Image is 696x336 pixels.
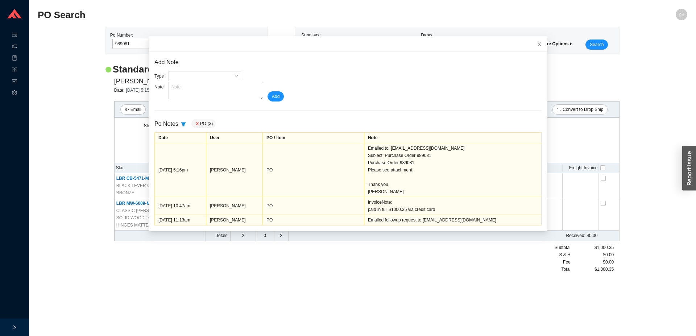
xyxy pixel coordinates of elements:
[364,132,541,143] td: Note
[38,9,525,21] h2: PO Search
[155,132,206,143] td: Date
[113,63,207,76] h2: Standard PO # 989081
[206,132,262,143] td: User
[572,266,614,273] div: $1,000.35
[155,215,206,225] td: [DATE] 11:13am
[194,121,200,126] button: close
[572,244,614,251] div: $1,000.35
[231,231,256,241] td: 2
[179,122,188,127] span: filter
[563,258,572,266] span: Fee :
[272,93,279,100] span: Add
[262,132,364,143] td: PO / Item
[561,266,572,273] span: Total:
[116,182,203,196] span: BLACK LEVER CISTERN HANDLE MATTE BRONZE
[12,30,17,41] span: credit-card
[679,9,684,20] span: ZE
[566,233,585,238] span: Received:
[585,40,608,50] button: Search
[125,107,129,112] span: send
[262,215,364,225] td: PO
[116,201,182,206] span: LBR MW-6009-MZ
[116,164,204,171] div: Sku
[419,32,539,50] div: Dates:
[191,119,216,128] div: PO (3)
[206,143,262,197] td: [PERSON_NAME]
[563,163,599,173] th: Freight Invoice
[126,88,155,93] span: [DATE] 5:15pm
[154,119,188,129] div: Po Notes
[114,88,126,93] span: Date:
[368,206,538,213] div: paid in full $1000.35 via credit card
[563,106,603,113] span: Convert to Drop Ship
[120,104,146,115] button: sendEmail
[590,41,604,48] span: Search
[206,215,262,225] td: [PERSON_NAME]
[12,325,17,329] span: right
[368,145,538,195] div: Emailed to: [EMAIL_ADDRESS][DOMAIN_NAME] Subject: Purchase Order 989081 Purchase Order 989081 Ple...
[552,104,608,115] button: swapConvert to Drop Ship
[216,233,229,238] span: Totals:
[116,176,181,181] span: LBR CB-5471-MZ
[155,197,206,215] td: [DATE] 10:47am
[12,88,17,99] span: setting
[130,106,141,113] span: Email
[531,36,547,52] button: Close
[262,197,364,215] td: PO
[110,32,225,50] div: Po Number:
[206,197,262,215] td: [PERSON_NAME]
[12,76,17,88] span: fund
[325,231,599,241] td: $0.00
[178,119,188,129] button: filter
[274,231,289,241] td: 2
[154,71,169,81] label: Type
[368,216,538,224] div: Emailed followup request to [EMAIL_ADDRESS][DOMAIN_NAME]
[114,76,168,87] span: [PERSON_NAME]
[268,91,284,101] button: Add
[537,42,542,47] span: close
[557,107,561,112] span: swap
[154,58,542,67] div: Add Note
[368,200,392,205] span: Invoice Note:
[540,41,573,46] span: More Options
[559,251,572,258] span: S & H:
[256,231,274,241] td: 0
[262,143,364,197] td: PO
[144,123,158,128] span: Ship To
[569,42,573,46] span: caret-right
[555,244,572,251] span: Subtotal:
[299,32,419,50] div: Suppliers:
[155,143,206,197] td: [DATE] 5:16pm
[195,121,200,126] span: close
[12,65,17,76] span: read
[12,53,17,65] span: book
[572,251,614,258] div: $0.00
[116,207,203,229] span: CLASSIC [PERSON_NAME] ELONGATED SOLID WOOD TOILET SEAT WITH BAR HINGES MATTE BRONZE
[154,82,169,92] label: Note
[603,258,614,266] span: $0.00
